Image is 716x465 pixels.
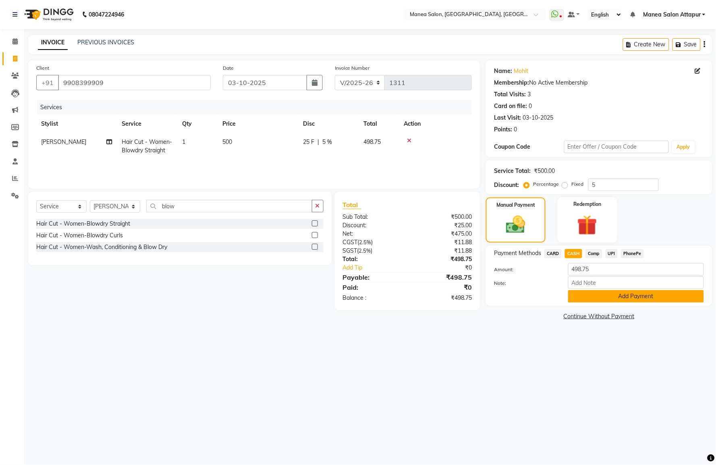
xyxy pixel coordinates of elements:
[337,221,407,230] div: Discount:
[359,247,371,254] span: 2.5%
[58,75,211,90] input: Search by Name/Mobile/Email/Code
[337,264,419,272] a: Add Tip
[343,239,358,246] span: CGST
[36,243,167,251] div: Hair Cut - Women-Wash, Conditioning & Blow Dry
[117,115,177,133] th: Service
[494,125,512,134] div: Points:
[322,138,332,146] span: 5 %
[573,201,601,208] label: Redemption
[337,213,407,221] div: Sub Total:
[571,181,583,188] label: Fixed
[335,64,370,72] label: Invoice Number
[36,115,117,133] th: Stylist
[527,90,531,99] div: 3
[399,115,472,133] th: Action
[529,102,532,110] div: 0
[494,79,529,87] div: Membership:
[218,115,298,133] th: Price
[494,67,512,75] div: Name:
[514,67,528,75] a: Mohit
[37,100,478,115] div: Services
[419,264,478,272] div: ₹0
[494,79,704,87] div: No Active Membership
[643,10,701,19] span: Manea Salon Attapur
[122,138,172,154] span: Hair Cut - Women-Blowdry Straight
[514,125,517,134] div: 0
[544,249,562,258] span: CARD
[494,143,564,151] div: Coupon Code
[363,138,381,145] span: 498.75
[407,230,478,238] div: ₹475.00
[407,294,478,302] div: ₹498.75
[41,138,86,145] span: [PERSON_NAME]
[36,75,59,90] button: +91
[672,38,701,51] button: Save
[21,3,76,26] img: logo
[568,290,704,303] button: Add Payment
[488,266,562,273] label: Amount:
[298,115,359,133] th: Disc
[488,280,562,287] label: Note:
[337,294,407,302] div: Balance :
[494,249,541,257] span: Payment Methods
[36,220,130,228] div: Hair Cut - Women-Blowdry Straight
[343,201,361,209] span: Total
[623,38,669,51] button: Create New
[571,213,604,238] img: _gift.svg
[182,138,185,145] span: 1
[621,249,644,258] span: PhonePe
[564,141,669,153] input: Enter Offer / Coupon Code
[407,213,478,221] div: ₹500.00
[303,138,314,146] span: 25 F
[494,102,527,110] div: Card on file:
[496,201,535,209] label: Manual Payment
[606,249,618,258] span: UPI
[177,115,218,133] th: Qty
[146,200,312,212] input: Search or Scan
[359,115,399,133] th: Total
[343,247,357,254] span: SGST
[523,114,553,122] div: 03-10-2025
[89,3,124,26] b: 08047224946
[533,181,559,188] label: Percentage
[500,214,531,236] img: _cash.svg
[337,255,407,264] div: Total:
[223,64,234,72] label: Date
[494,114,521,122] div: Last Visit:
[585,249,602,258] span: Comp
[359,239,371,245] span: 2.5%
[407,282,478,292] div: ₹0
[337,238,407,247] div: ( )
[36,231,123,240] div: Hair Cut - Women-Blowdry Curls
[488,312,710,321] a: Continue Without Payment
[407,272,478,282] div: ₹498.75
[77,39,134,46] a: PREVIOUS INVOICES
[36,64,49,72] label: Client
[337,282,407,292] div: Paid:
[337,272,407,282] div: Payable:
[407,221,478,230] div: ₹25.00
[672,141,695,153] button: Apply
[337,230,407,238] div: Net:
[318,138,319,146] span: |
[494,167,531,175] div: Service Total:
[494,181,519,189] div: Discount:
[568,263,704,276] input: Amount
[38,35,68,50] a: INVOICE
[407,247,478,255] div: ₹11.88
[407,255,478,264] div: ₹498.75
[337,247,407,255] div: ( )
[565,249,582,258] span: CASH
[534,167,555,175] div: ₹500.00
[407,238,478,247] div: ₹11.88
[222,138,232,145] span: 500
[568,276,704,289] input: Add Note
[494,90,526,99] div: Total Visits:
